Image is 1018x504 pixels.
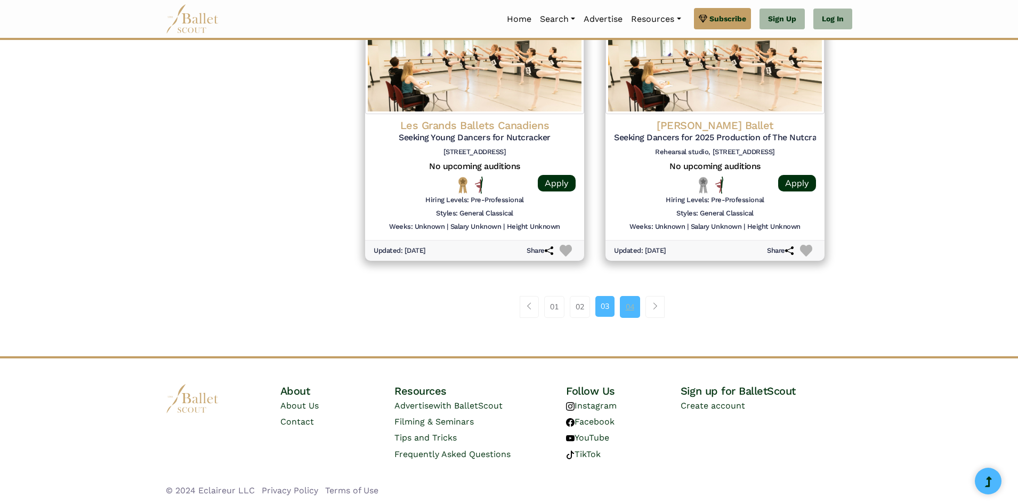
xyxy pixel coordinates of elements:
[374,118,576,132] h4: Les Grands Ballets Canadiens
[566,449,601,459] a: TikTok
[456,177,470,193] img: National
[374,246,426,255] h6: Updated: [DATE]
[503,222,505,231] h6: |
[436,209,513,218] h6: Styles: General Classical
[433,401,503,411] span: with BalletScout
[681,401,745,411] a: Create account
[614,148,816,157] h6: Rehearsal studio, [STREET_ADDRESS]
[566,433,609,443] a: YouTube
[450,222,501,231] h6: Salary Unknown
[520,296,670,317] nav: Page navigation example
[605,7,825,114] img: Logo
[767,246,794,255] h6: Share
[280,417,314,427] a: Contact
[800,245,812,257] img: Heart
[325,485,378,495] a: Terms of Use
[676,209,754,218] h6: Styles: General Classical
[614,118,816,132] h4: [PERSON_NAME] Ballet
[620,296,640,317] a: 04
[709,13,746,25] span: Subscribe
[697,177,710,193] img: Local
[374,161,576,172] h5: No upcoming auditions
[425,196,523,205] h6: Hiring Levels: Pre-Professional
[614,161,816,172] h5: No upcoming auditions
[166,384,219,413] img: logo
[447,222,448,231] h6: |
[166,484,255,498] li: © 2024 Eclaireur LLC
[538,175,576,191] a: Apply
[394,449,511,459] a: Frequently Asked Questions
[544,296,564,317] a: 01
[536,8,579,30] a: Search
[394,433,457,443] a: Tips and Tricks
[681,384,852,398] h4: Sign up for BalletScout
[666,196,764,205] h6: Hiring Levels: Pre-Professional
[566,418,575,427] img: facebook logo
[566,451,575,459] img: tiktok logo
[374,148,576,157] h6: [STREET_ADDRESS]
[394,401,503,411] a: Advertisewith BalletScout
[694,8,751,29] a: Subscribe
[629,222,685,231] h6: Weeks: Unknown
[715,177,723,194] img: All
[778,175,816,191] a: Apply
[262,485,318,495] a: Privacy Policy
[527,246,553,255] h6: Share
[744,222,745,231] h6: |
[813,9,852,30] a: Log In
[570,296,590,317] a: 02
[374,132,576,143] h5: Seeking Young Dancers for Nutcracker
[566,402,575,411] img: instagram logo
[394,384,566,398] h4: Resources
[365,7,584,114] img: Logo
[614,132,816,143] h5: Seeking Dancers for 2025 Production of The Nutcracker
[560,245,572,257] img: Heart
[566,401,617,411] a: Instagram
[566,434,575,443] img: youtube logo
[579,8,627,30] a: Advertise
[503,8,536,30] a: Home
[566,417,615,427] a: Facebook
[627,8,685,30] a: Resources
[389,222,445,231] h6: Weeks: Unknown
[595,296,615,316] a: 03
[747,222,801,231] h6: Height Unknown
[699,13,707,25] img: gem.svg
[760,9,805,30] a: Sign Up
[687,222,689,231] h6: |
[475,177,483,194] img: All
[280,384,395,398] h4: About
[507,222,560,231] h6: Height Unknown
[566,384,681,398] h4: Follow Us
[394,417,474,427] a: Filming & Seminars
[614,246,666,255] h6: Updated: [DATE]
[691,222,741,231] h6: Salary Unknown
[280,401,319,411] a: About Us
